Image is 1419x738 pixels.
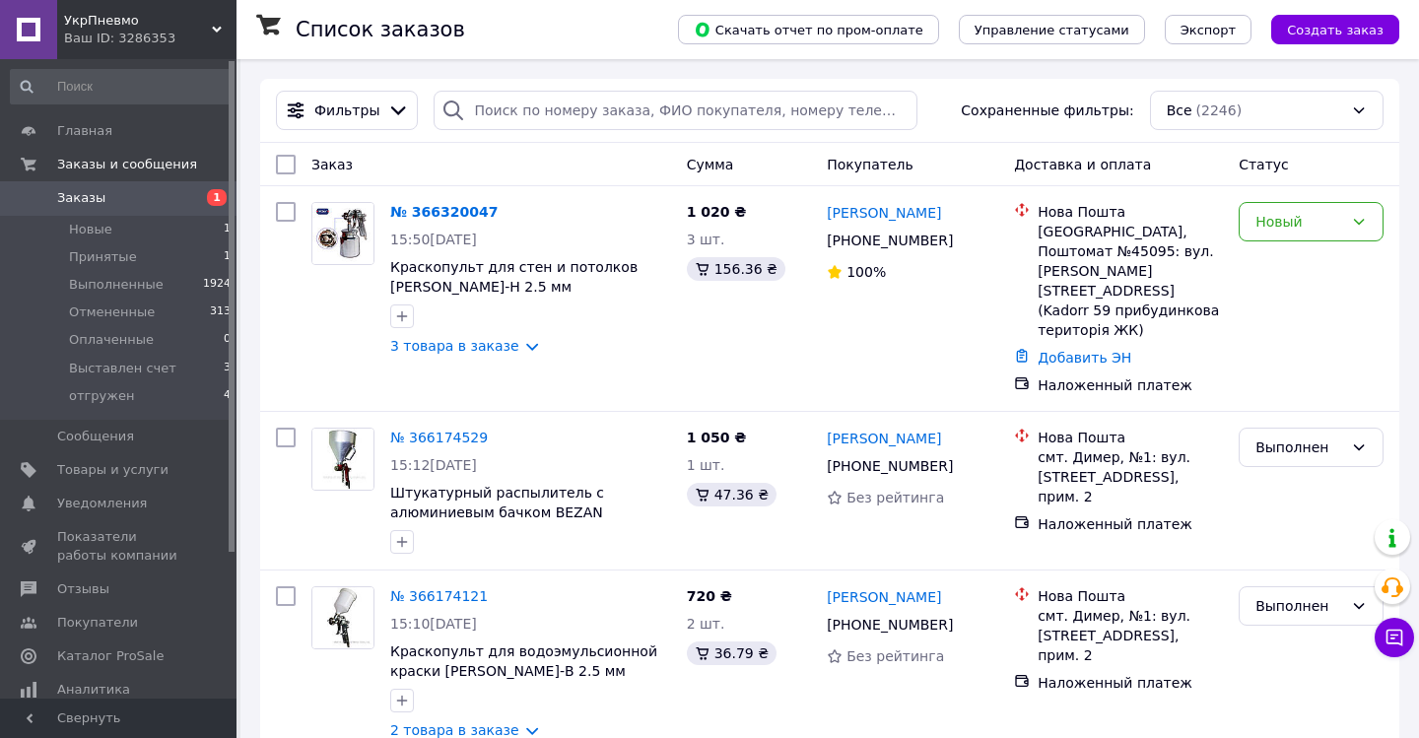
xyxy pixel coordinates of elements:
span: Заказы [57,189,105,207]
span: Доставка и оплата [1014,157,1151,172]
a: № 366174529 [390,430,488,445]
div: 47.36 ₴ [687,483,777,506]
div: 36.79 ₴ [687,641,777,665]
a: Добавить ЭН [1038,350,1131,366]
a: № 366174121 [390,588,488,604]
a: Штукатурный распылитель с алюминиевым бачком BEZAN [390,485,604,520]
img: Фото товару [312,587,373,648]
a: Краскопульт для стен и потолков [PERSON_NAME]-Н 2.5 мм [390,259,638,295]
h1: Список заказов [296,18,465,41]
span: 3 [224,360,231,377]
span: Сумма [687,157,734,172]
span: (2246) [1196,102,1243,118]
span: Главная [57,122,112,140]
a: 2 товара в заказе [390,722,519,738]
span: 313 [210,303,231,321]
span: Показатели работы компании [57,528,182,564]
div: смт. Димер, №1: вул. [STREET_ADDRESS], прим. 2 [1038,447,1223,506]
span: Все [1167,101,1192,120]
span: отгружен [69,387,135,405]
span: 1924 [203,276,231,294]
button: Создать заказ [1271,15,1399,44]
span: Принятые [69,248,137,266]
span: Сохраненные фильтры: [961,101,1133,120]
div: смт. Димер, №1: вул. [STREET_ADDRESS], прим. 2 [1038,606,1223,665]
span: 1 [224,248,231,266]
img: Фото товару [312,203,373,264]
span: 100% [846,264,886,280]
span: 1 020 ₴ [687,204,747,220]
span: Покупатель [827,157,913,172]
div: [PHONE_NUMBER] [823,452,957,480]
div: Выполнен [1255,436,1343,458]
a: [PERSON_NAME] [827,203,941,223]
span: 0 [224,331,231,349]
span: Статус [1239,157,1289,172]
span: Без рейтинга [846,490,944,505]
button: Скачать отчет по пром-оплате [678,15,939,44]
span: 3 шт. [687,232,725,247]
a: Фото товару [311,428,374,491]
a: Фото товару [311,586,374,649]
div: Ваш ID: 3286353 [64,30,236,47]
span: 2 шт. [687,616,725,632]
span: Заказы и сообщения [57,156,197,173]
button: Экспорт [1165,15,1251,44]
span: Выставлен счет [69,360,176,377]
a: Краскопульт для водоэмульсионной краски [PERSON_NAME]-В 2.5 мм [390,643,657,679]
span: Выполненные [69,276,164,294]
span: Отмененные [69,303,155,321]
span: 15:10[DATE] [390,616,477,632]
span: Заказ [311,157,353,172]
div: Наложенный платеж [1038,673,1223,693]
div: Выполнен [1255,595,1343,617]
span: 4 [224,387,231,405]
span: Без рейтинга [846,648,944,664]
div: [GEOGRAPHIC_DATA], Поштомат №45095: вул. [PERSON_NAME][STREET_ADDRESS] (Kadorr 59 прибудинкова те... [1038,222,1223,340]
span: Экспорт [1181,23,1236,37]
span: 1 шт. [687,457,725,473]
div: Нова Пошта [1038,586,1223,606]
span: 720 ₴ [687,588,732,604]
a: [PERSON_NAME] [827,429,941,448]
span: Уведомления [57,495,147,512]
div: Наложенный платеж [1038,375,1223,395]
a: 3 товара в заказе [390,338,519,354]
span: 1 [224,221,231,238]
input: Поиск по номеру заказа, ФИО покупателя, номеру телефона, Email, номеру накладной [434,91,917,130]
span: Каталог ProSale [57,647,164,665]
button: Чат с покупателем [1375,618,1414,657]
span: Скачать отчет по пром-оплате [694,21,923,38]
div: Нова Пошта [1038,428,1223,447]
span: УкрПневмо [64,12,212,30]
span: Новые [69,221,112,238]
span: Отзывы [57,580,109,598]
div: [PHONE_NUMBER] [823,611,957,638]
span: 1 [207,189,227,206]
a: Создать заказ [1251,21,1399,36]
span: Управление статусами [975,23,1129,37]
span: Создать заказ [1287,23,1384,37]
button: Управление статусами [959,15,1145,44]
a: № 366320047 [390,204,498,220]
a: [PERSON_NAME] [827,587,941,607]
span: Сообщения [57,428,134,445]
div: Новый [1255,211,1343,233]
span: 15:12[DATE] [390,457,477,473]
span: Аналитика [57,681,130,699]
span: Товары и услуги [57,461,169,479]
div: Нова Пошта [1038,202,1223,222]
a: Фото товару [311,202,374,265]
div: Наложенный платеж [1038,514,1223,534]
div: 156.36 ₴ [687,257,785,281]
img: Фото товару [312,429,373,490]
span: 15:50[DATE] [390,232,477,247]
div: [PHONE_NUMBER] [823,227,957,254]
span: 1 050 ₴ [687,430,747,445]
span: Оплаченные [69,331,154,349]
span: Покупатели [57,614,138,632]
input: Поиск [10,69,233,104]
